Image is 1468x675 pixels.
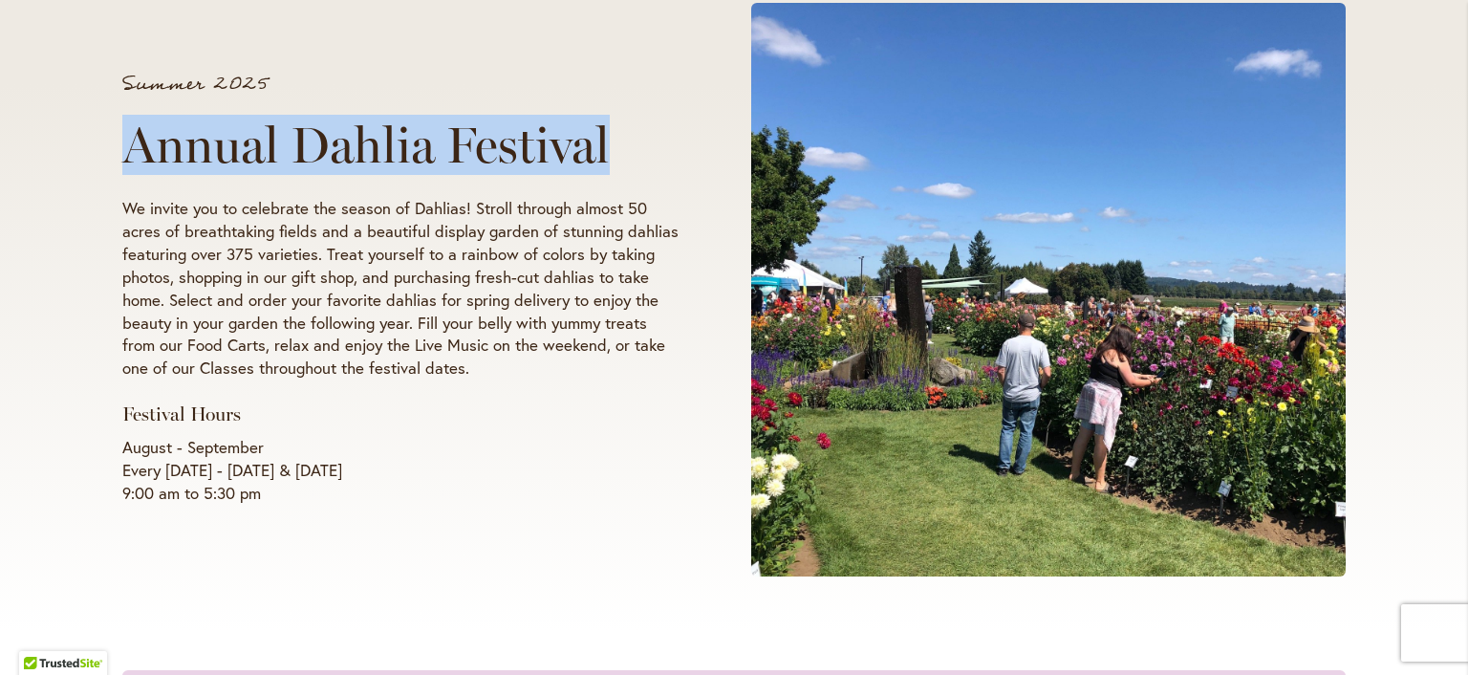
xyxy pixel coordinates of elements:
[122,75,679,94] p: Summer 2025
[122,403,679,426] h3: Festival Hours
[122,197,679,381] p: We invite you to celebrate the season of Dahlias! Stroll through almost 50 acres of breathtaking ...
[122,436,679,505] p: August - September Every [DATE] - [DATE] & [DATE] 9:00 am to 5:30 pm
[122,117,679,174] h1: Annual Dahlia Festival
